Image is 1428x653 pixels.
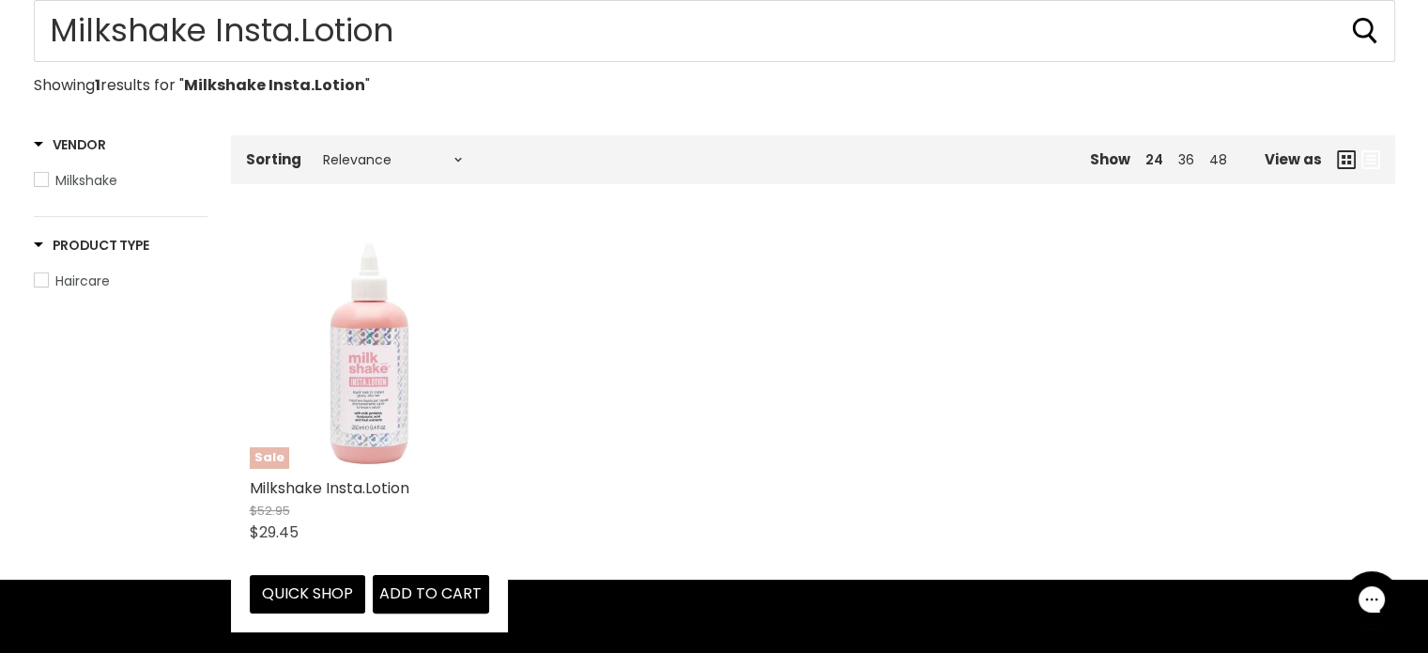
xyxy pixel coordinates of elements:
span: Add to cart [379,583,482,604]
img: Milkshake Insta.Lotion [250,229,489,469]
a: 48 [1209,150,1227,169]
span: $29.45 [250,521,299,543]
span: View as [1265,151,1322,167]
iframe: Gorgias live chat messenger [1334,565,1409,634]
span: Haircare [55,272,110,290]
button: Add to cart [373,575,489,613]
h3: Vendor [34,135,106,154]
strong: 1 [95,74,100,96]
h3: Product Type [34,236,150,255]
span: Show [1090,149,1130,169]
a: Milkshake Insta.Lotion [250,477,409,499]
a: 24 [1145,150,1163,169]
button: Search [1350,16,1380,46]
span: Milkshake [55,171,117,190]
a: Milkshake [34,170,207,191]
button: Quick shop [250,575,366,613]
a: Milkshake Insta.LotionSale [250,229,489,469]
a: Haircare [34,271,207,291]
span: Sale [250,447,289,469]
strong: Milkshake Insta.Lotion [184,74,365,96]
span: $52.95 [250,502,290,520]
label: Sorting [246,151,301,167]
a: 36 [1178,150,1194,169]
p: Showing results for " " [34,77,1395,94]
